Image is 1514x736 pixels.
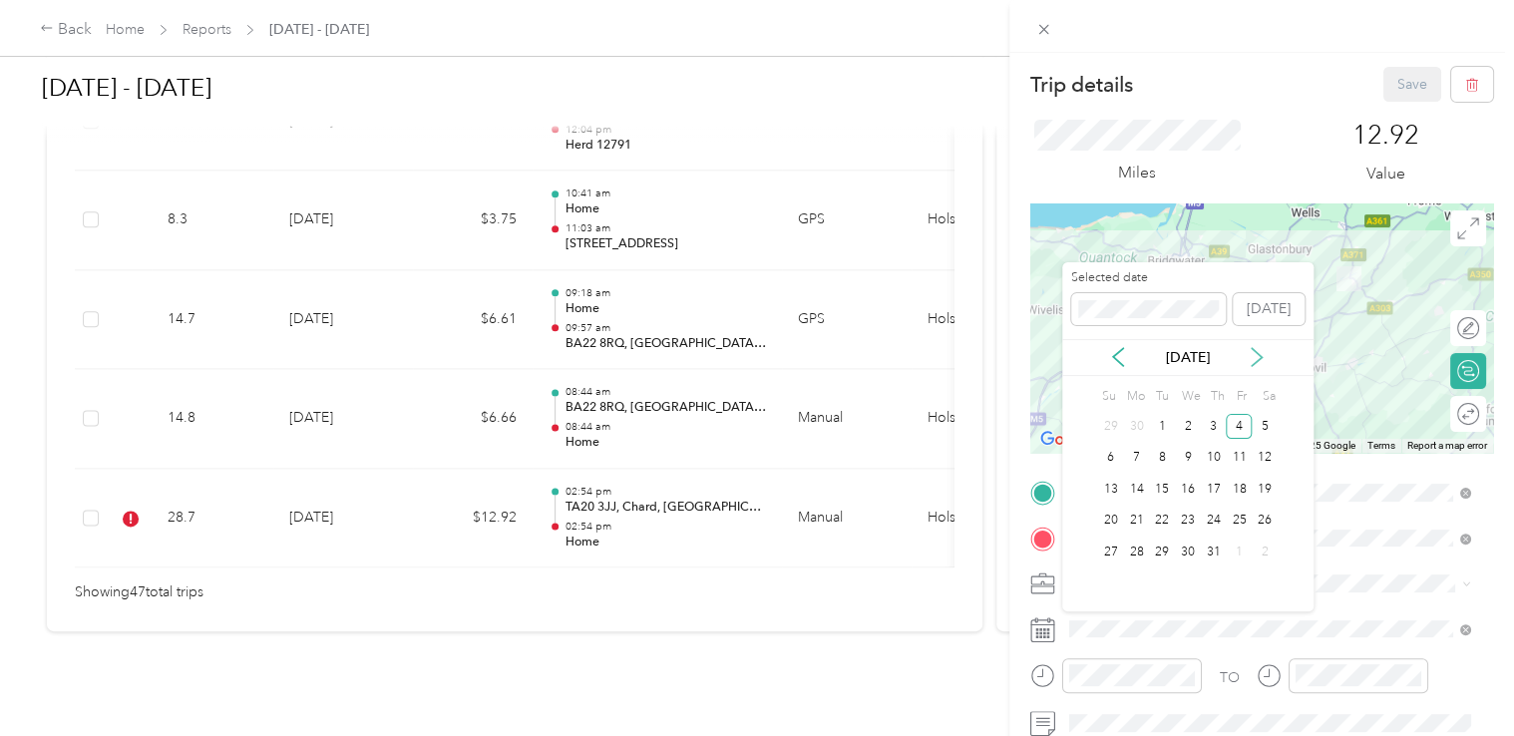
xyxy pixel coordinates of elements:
button: [DATE] [1233,293,1305,325]
div: 24 [1201,509,1227,534]
label: Selected date [1071,269,1226,287]
div: 20 [1098,509,1124,534]
div: 2 [1252,540,1278,564]
div: 6 [1098,446,1124,471]
div: 7 [1123,446,1149,471]
div: 25 [1226,509,1252,534]
div: 30 [1123,414,1149,439]
div: We [1178,383,1201,411]
img: Google [1035,427,1101,453]
div: 27 [1098,540,1124,564]
div: 19 [1252,477,1278,502]
p: Miles [1118,161,1156,185]
div: 18 [1226,477,1252,502]
div: Sa [1259,383,1278,411]
div: 3 [1201,414,1227,439]
div: 2 [1175,414,1201,439]
div: Mo [1124,383,1146,411]
div: 8 [1149,446,1175,471]
div: 1 [1226,540,1252,564]
div: Tu [1152,383,1171,411]
div: 1 [1149,414,1175,439]
div: 23 [1175,509,1201,534]
div: Su [1098,383,1117,411]
p: 12.92 [1352,120,1419,152]
div: 17 [1201,477,1227,502]
div: Th [1207,383,1226,411]
p: [DATE] [1146,347,1230,368]
div: 29 [1098,414,1124,439]
p: Trip details [1030,71,1133,99]
div: 28 [1123,540,1149,564]
div: TO [1220,667,1240,688]
div: 21 [1123,509,1149,534]
div: 12 [1252,446,1278,471]
div: 22 [1149,509,1175,534]
a: Open this area in Google Maps (opens a new window) [1035,427,1101,453]
div: 29 [1149,540,1175,564]
a: Terms (opens in new tab) [1367,440,1395,451]
p: Value [1366,162,1405,186]
div: 31 [1201,540,1227,564]
div: 9 [1175,446,1201,471]
div: 5 [1252,414,1278,439]
div: 4 [1226,414,1252,439]
div: 30 [1175,540,1201,564]
div: Fr [1233,383,1252,411]
div: 13 [1098,477,1124,502]
div: 11 [1226,446,1252,471]
a: Report a map error [1407,440,1487,451]
iframe: Everlance-gr Chat Button Frame [1402,624,1514,736]
div: 16 [1175,477,1201,502]
div: 10 [1201,446,1227,471]
div: 15 [1149,477,1175,502]
div: 14 [1123,477,1149,502]
div: 26 [1252,509,1278,534]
